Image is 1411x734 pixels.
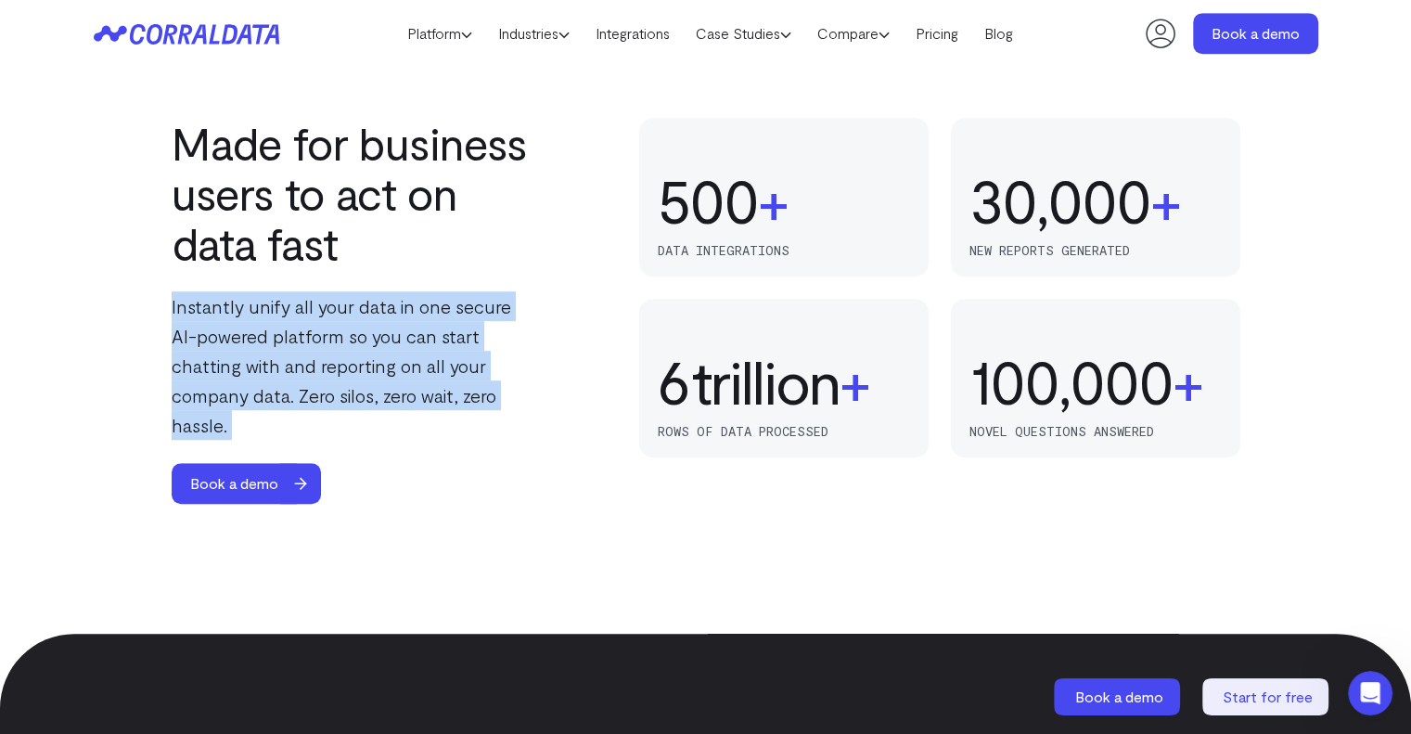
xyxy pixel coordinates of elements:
h2: Made for business users to act on data fast [172,118,539,268]
a: Platform [394,19,485,47]
a: Pricing [903,19,971,47]
div: 6 [658,348,692,415]
div: 500 [658,167,758,234]
a: Book a demo [1054,678,1184,715]
a: Start for free [1202,678,1332,715]
p: new reports generated [969,243,1222,258]
a: Case Studies [683,19,804,47]
p: Instantly unify all your data in one secure AI-powered platform so you can start chatting with an... [172,291,539,440]
p: novel questions answered [969,424,1222,439]
p: rows of data processed [658,424,910,439]
span: Start for free [1223,688,1313,705]
span: Book a demo [172,463,297,504]
span: + [1173,348,1203,415]
a: Compare [804,19,903,47]
a: Industries [485,19,583,47]
span: trillion [692,348,840,415]
div: 30,000 [969,167,1150,234]
a: Book a demo [1193,13,1318,54]
span: Book a demo [1075,688,1163,705]
p: data integrations [658,243,910,258]
div: 100,000 [969,348,1173,415]
a: Book a demo [172,463,338,504]
span: + [840,348,870,415]
a: Blog [971,19,1026,47]
iframe: Intercom live chat [1348,671,1392,715]
span: + [1150,167,1181,234]
a: Integrations [583,19,683,47]
span: + [758,167,789,234]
